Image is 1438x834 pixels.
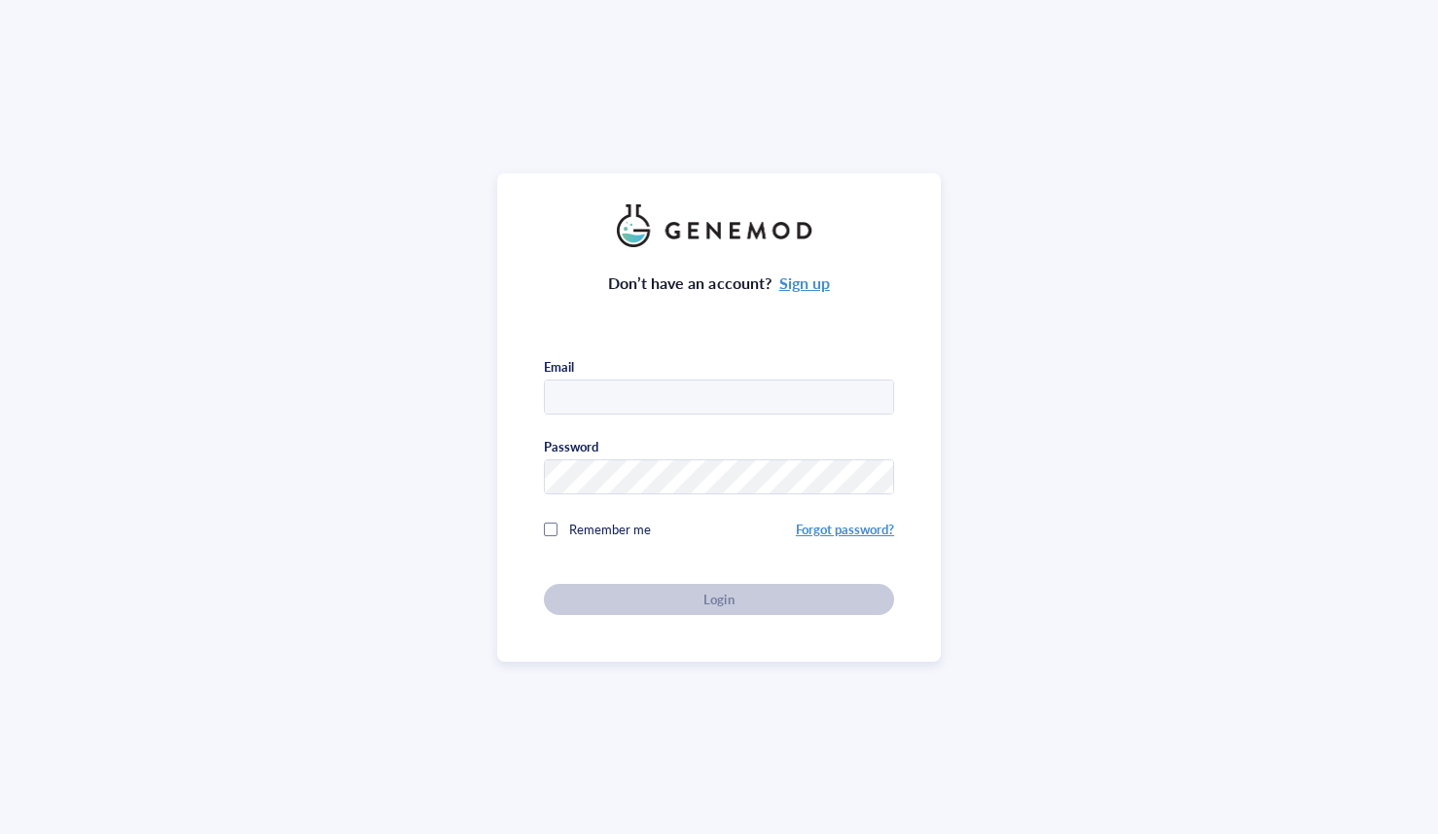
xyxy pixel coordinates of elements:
[569,520,651,538] span: Remember me
[544,358,574,376] div: Email
[779,272,830,294] a: Sign up
[544,438,598,455] div: Password
[796,520,894,538] a: Forgot password?
[617,204,821,247] img: genemod_logo_light-BcqUzbGq.png
[608,271,830,296] div: Don’t have an account?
